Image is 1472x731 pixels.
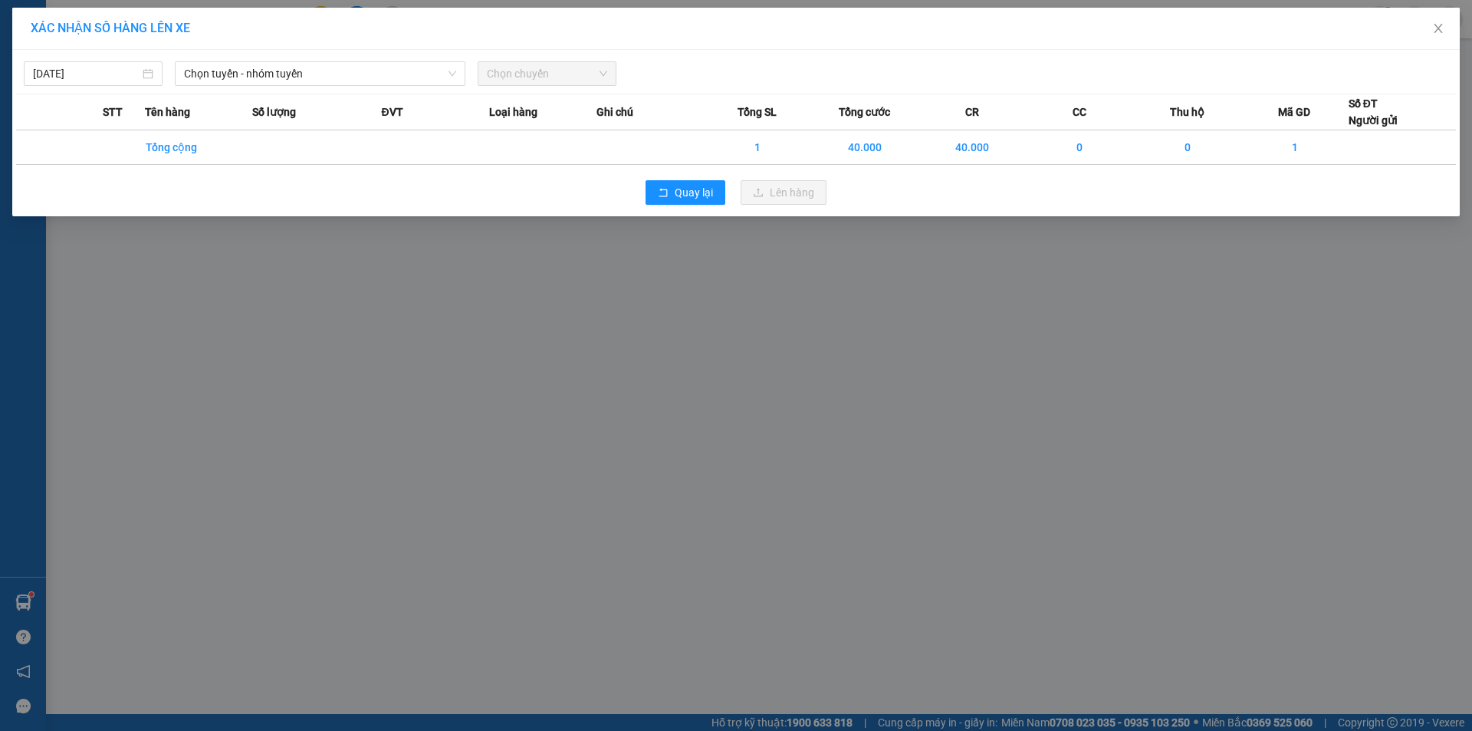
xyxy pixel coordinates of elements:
td: Tổng cộng [145,130,252,165]
span: STT [103,104,123,120]
span: Loại hàng [489,104,537,120]
td: 0 [1026,130,1133,165]
td: 0 [1133,130,1240,165]
span: Chọn tuyến - nhóm tuyến [184,62,456,85]
span: [GEOGRAPHIC_DATA], [GEOGRAPHIC_DATA] ↔ [GEOGRAPHIC_DATA] [24,65,137,117]
input: 13/10/2025 [33,65,140,82]
img: logo [8,83,21,159]
td: 40.000 [811,130,918,165]
span: Ghi chú [596,104,633,120]
span: ĐVT [381,104,402,120]
span: Tên hàng [145,104,190,120]
div: Số ĐT Người gửi [1349,95,1398,129]
span: Thu hộ [1170,104,1204,120]
span: XÁC NHẬN SỐ HÀNG LÊN XE [31,21,190,35]
span: Quay lại [675,184,713,201]
strong: CHUYỂN PHÁT NHANH AN PHÚ QUÝ [25,12,136,62]
span: Tổng SL [738,104,777,120]
span: down [448,69,457,78]
span: rollback [658,187,669,199]
span: Tổng cước [839,104,890,120]
td: 40.000 [918,130,1026,165]
td: 1 [1241,130,1349,165]
span: Chọn chuyến [487,62,607,85]
span: CC [1073,104,1086,120]
span: CR [965,104,979,120]
span: close [1432,22,1444,35]
button: uploadLên hàng [741,180,826,205]
span: Mã GD [1278,104,1310,120]
td: 1 [704,130,811,165]
button: rollbackQuay lại [646,180,725,205]
span: Số lượng [252,104,296,120]
button: Close [1417,8,1460,51]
